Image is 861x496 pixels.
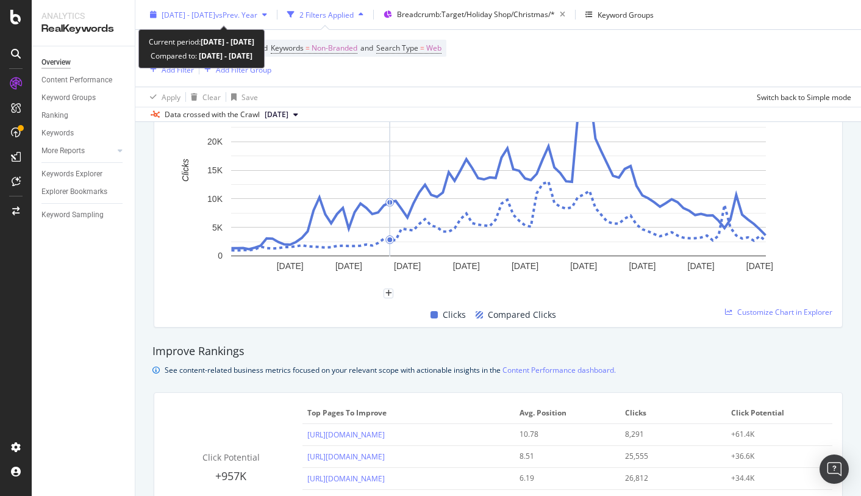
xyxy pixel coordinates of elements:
span: Non-Branded [312,40,357,57]
div: See content-related business metrics focused on your relevant scope with actionable insights in the [165,364,616,376]
text: 5K [212,222,223,232]
span: Click Potential [731,408,824,419]
a: Keyword Groups [41,92,126,104]
span: = [420,43,424,53]
div: Add Filter Group [216,64,271,74]
button: 2 Filters Applied [282,5,368,24]
text: 15K [207,165,223,175]
a: Keywords [41,127,126,140]
a: Explorer Bookmarks [41,185,126,198]
span: Avg. Position [520,408,613,419]
a: Keywords Explorer [41,168,126,181]
text: [DATE] [277,261,304,271]
a: Customize Chart in Explorer [725,307,832,317]
text: [DATE] [746,261,773,271]
span: Clicks [443,307,466,322]
div: 6.19 [520,473,606,484]
button: Save [226,87,258,107]
div: 8,291 [625,429,712,440]
div: Ranking [41,109,68,122]
span: +957K [215,469,246,483]
div: Keyword Sampling [41,209,104,221]
a: Content Performance [41,74,126,87]
a: Overview [41,56,126,69]
div: Explorer Bookmarks [41,185,107,198]
a: Content Performance dashboard. [502,364,616,376]
span: Keywords [271,43,304,53]
div: RealKeywords [41,22,125,36]
span: = [305,43,310,53]
div: +36.6K [731,451,818,462]
button: Keyword Groups [581,5,659,24]
a: Keyword Sampling [41,209,126,221]
b: [DATE] - [DATE] [201,37,254,47]
b: [DATE] - [DATE] [197,51,252,61]
span: Click Potential [202,451,260,463]
div: Keywords [41,127,74,140]
div: 25,555 [625,451,712,462]
div: Keyword Groups [598,9,654,20]
text: [DATE] [570,261,597,271]
div: 2 Filters Applied [299,9,354,20]
span: Clicks [625,408,718,419]
text: [DATE] [394,261,421,271]
div: Open Intercom Messenger [820,455,849,484]
div: Save [241,92,258,102]
div: Clear [202,92,221,102]
div: Data crossed with the Crawl [165,109,260,120]
span: Search Type [376,43,418,53]
span: [DATE] - [DATE] [162,9,215,20]
span: 2024 Dec. 18th [265,109,288,120]
text: Clicks [180,159,190,181]
div: 26,812 [625,473,712,484]
a: [URL][DOMAIN_NAME] [307,451,385,462]
button: Apply [145,87,180,107]
div: +34.4K [731,473,818,484]
span: Breadcrumb: Target/Holiday Shop/Christmas/* [397,9,555,20]
a: [URL][DOMAIN_NAME] [307,473,385,484]
button: Add Filter Group [199,62,271,77]
span: Top pages to improve [307,408,507,419]
div: info banner [152,364,844,376]
div: Content Performance [41,74,112,87]
a: More Reports [41,145,114,157]
div: Apply [162,92,180,102]
text: [DATE] [512,261,538,271]
div: Keywords Explorer [41,168,102,181]
div: plus [384,289,393,298]
div: Add Filter [162,64,194,74]
div: Overview [41,56,71,69]
button: [DATE] - [DATE]vsPrev. Year [145,5,272,24]
button: Breadcrumb:Target/Holiday Shop/Christmas/* [379,5,570,24]
text: 20K [207,137,223,146]
div: Improve Rankings [152,343,844,359]
span: vs Prev. Year [215,9,257,20]
a: Ranking [41,109,126,122]
div: Analytics [41,10,125,22]
div: Switch back to Simple mode [757,92,851,102]
span: Compared Clicks [488,307,556,322]
div: +61.4K [731,429,818,440]
div: More Reports [41,145,85,157]
text: [DATE] [629,261,656,271]
svg: A chart. [164,78,832,293]
button: Clear [186,87,221,107]
a: [URL][DOMAIN_NAME] [307,430,385,440]
span: Customize Chart in Explorer [737,307,832,317]
text: 10K [207,193,223,203]
button: Add Filter [145,62,194,77]
button: [DATE] [260,107,303,122]
div: Keyword Groups [41,92,96,104]
text: [DATE] [688,261,715,271]
button: Switch back to Simple mode [752,87,851,107]
div: Compared to: [151,49,252,63]
div: 10.78 [520,429,606,440]
text: 0 [218,251,223,261]
span: and [360,43,373,53]
text: [DATE] [335,261,362,271]
text: [DATE] [453,261,480,271]
div: Current period: [149,35,254,49]
div: 8.51 [520,451,606,462]
span: Web [426,40,441,57]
